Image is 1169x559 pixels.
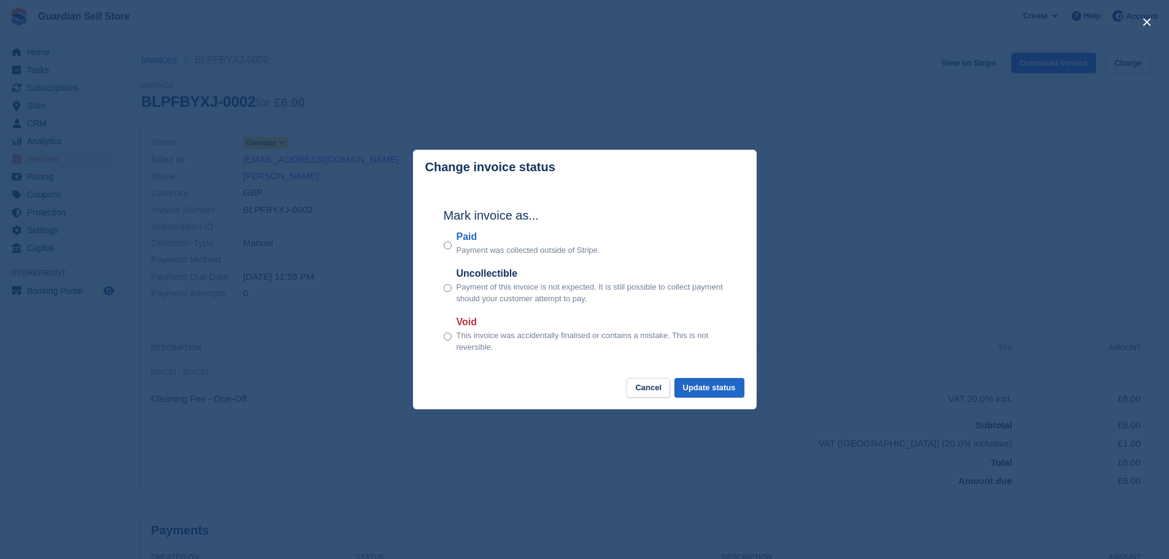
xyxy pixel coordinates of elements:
[1137,12,1157,32] button: close
[457,315,726,330] label: Void
[674,378,744,398] button: Update status
[457,281,726,305] p: Payment of this invoice is not expected. It is still possible to collect payment should your cust...
[627,378,670,398] button: Cancel
[444,206,726,225] h2: Mark invoice as...
[457,266,726,281] label: Uncollectible
[457,244,600,256] p: Payment was collected outside of Stripe.
[457,330,726,353] p: This invoice was accidentally finalised or contains a mistake. This is not reversible.
[457,229,600,244] label: Paid
[425,160,555,174] p: Change invoice status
